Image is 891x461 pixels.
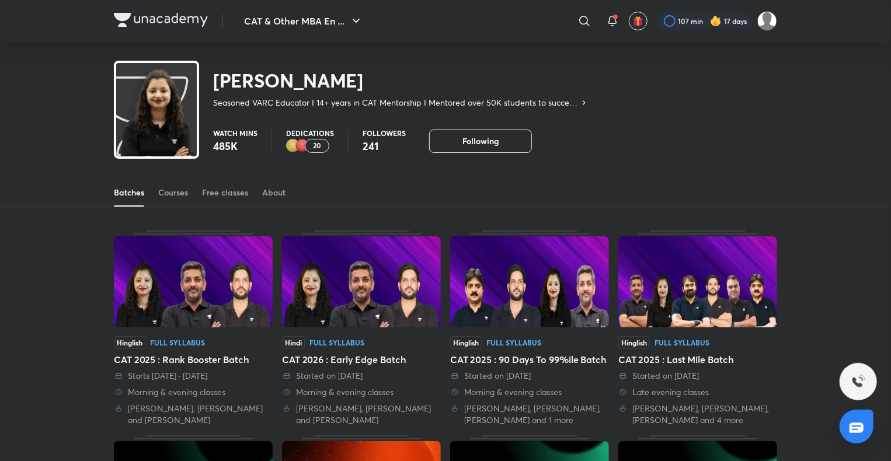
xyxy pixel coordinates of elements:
p: Seasoned VARC Educator I 14+ years in CAT Mentorship I Mentored over 50K students to success I Ex... [213,97,579,109]
div: Full Syllabus [309,339,364,346]
p: Watch mins [213,130,257,137]
img: Thumbnail [618,236,777,327]
div: Started on 31 Aug 2025 [450,370,609,382]
div: Started on 30 Sep 2025 [282,370,441,382]
span: Hindi [282,336,305,349]
div: Morning & evening classes [282,386,441,398]
a: About [262,179,286,207]
img: Company Logo [114,13,208,27]
div: CAT 2026 : Early Edge Batch [282,230,441,426]
div: Lokesh Agarwal, Ravi Kumar, Saral Nashier and 1 more [450,403,609,426]
div: Late evening classes [618,386,777,398]
p: Followers [363,130,406,137]
img: ttu [851,375,865,389]
div: Ravi Kumar, Saral Nashier and Alpa Sharma [282,403,441,426]
div: CAT 2026 : Early Edge Batch [282,352,441,366]
div: Full Syllabus [655,339,709,346]
img: avatar [633,16,643,26]
button: CAT & Other MBA En ... [237,9,370,33]
img: Thumbnail [114,236,273,327]
img: class [116,65,197,181]
div: CAT 2025 : 90 Days To 99%ile Batch [450,352,609,366]
span: Hinglish [618,336,650,349]
p: 485K [213,139,257,153]
span: Hinglish [114,336,145,349]
button: Following [429,130,532,153]
div: Morning & evening classes [450,386,609,398]
div: Full Syllabus [150,339,205,346]
h2: [PERSON_NAME] [213,69,589,92]
div: Batches [114,187,144,198]
img: educator badge2 [286,139,300,153]
div: Free classes [202,187,248,198]
p: 241 [363,139,406,153]
a: Free classes [202,179,248,207]
img: Aparna Dubey [757,11,777,31]
img: Thumbnail [282,236,441,327]
div: Courses [158,187,188,198]
a: Company Logo [114,13,208,30]
div: CAT 2025 : 90 Days To 99%ile Batch [450,230,609,426]
div: CAT 2025 : Last Mile Batch [618,230,777,426]
img: streak [710,15,722,27]
div: Ravi Kumar, Saral Nashier and Alpa Sharma [114,403,273,426]
div: About [262,187,286,198]
div: Lokesh Agarwal, Ravi Kumar, Saral Nashier and 4 more [618,403,777,426]
p: 20 [313,142,321,150]
span: Hinglish [450,336,482,349]
div: CAT 2025 : Rank Booster Batch [114,230,273,426]
a: Courses [158,179,188,207]
div: CAT 2025 : Last Mile Batch [618,352,777,366]
img: educator badge1 [295,139,309,153]
div: Started on 4 Aug 2025 [618,370,777,382]
img: Thumbnail [450,236,609,327]
div: CAT 2025 : Rank Booster Batch [114,352,273,366]
div: Full Syllabus [486,339,541,346]
button: avatar [629,12,648,30]
div: Morning & evening classes [114,386,273,398]
a: Batches [114,179,144,207]
span: Following [462,135,499,147]
p: Dedications [286,130,334,137]
div: Starts in 2 days · 10 Oct 2025 [114,370,273,382]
